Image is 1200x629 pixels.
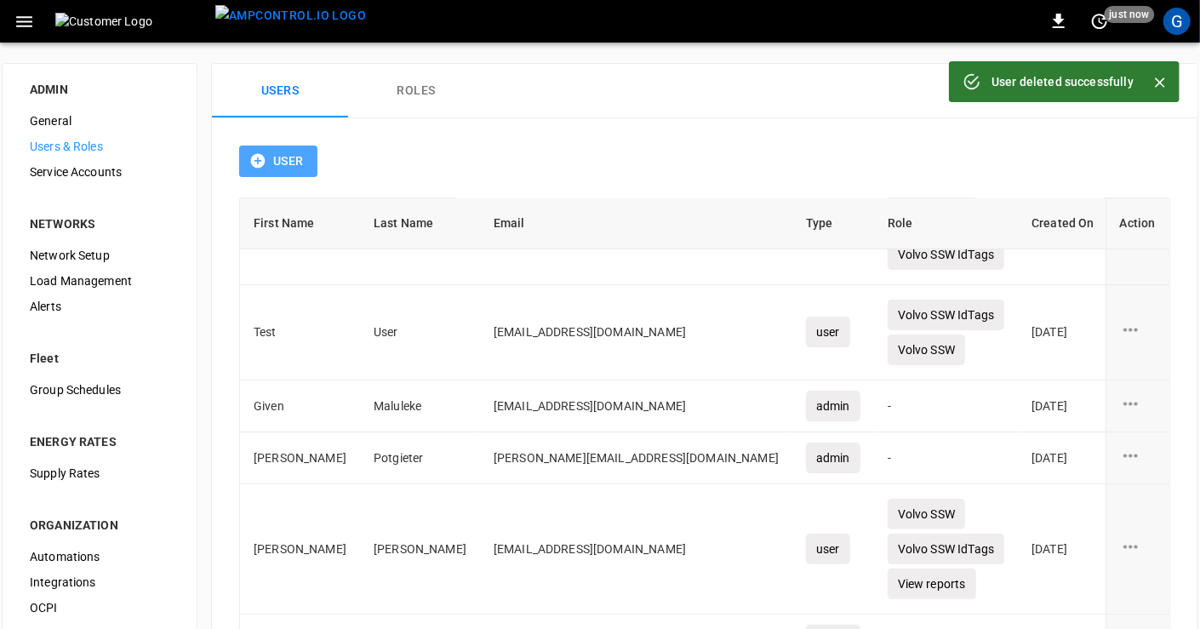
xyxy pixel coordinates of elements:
[480,198,792,249] th: Email
[360,198,480,249] th: Last Name
[1086,8,1113,35] button: set refresh interval
[874,198,1018,249] th: Role
[1105,6,1155,23] span: just now
[1018,432,1108,484] td: [DATE]
[16,108,183,134] div: General
[1120,393,1156,419] div: user action options
[16,294,183,319] div: Alerts
[888,300,1004,330] div: Volvo SSW IdTags
[888,239,1004,270] div: Volvo SSW IdTags
[1163,8,1191,35] div: profile-icon
[30,215,169,232] div: NETWORKS
[1018,380,1108,432] td: [DATE]
[30,81,169,98] div: ADMIN
[16,569,183,595] div: Integrations
[480,432,792,484] td: [PERSON_NAME][EMAIL_ADDRESS][DOMAIN_NAME]
[212,64,348,118] button: Users
[888,534,1004,564] div: Volvo SSW IdTags
[30,517,169,534] div: ORGANIZATION
[806,317,850,347] div: user
[888,335,965,365] div: Volvo SSW
[16,243,183,268] div: Network Setup
[1106,198,1169,249] th: Action
[360,432,480,484] td: Potgieter
[240,285,360,380] td: Test
[30,599,169,617] span: OCPI
[16,595,183,620] div: OCPI
[30,112,169,130] span: General
[16,544,183,569] div: Automations
[30,272,169,290] span: Load Management
[348,64,484,118] button: Roles
[1120,445,1156,471] div: user action options
[30,574,169,592] span: Integrations
[360,285,480,380] td: User
[30,433,169,450] div: ENERGY RATES
[16,268,183,294] div: Load Management
[30,381,169,399] span: Group Schedules
[30,163,169,181] span: Service Accounts
[30,298,169,316] span: Alerts
[240,380,360,432] td: Given
[30,350,169,367] div: Fleet
[30,548,169,566] span: Automations
[16,159,183,185] div: Service Accounts
[240,484,360,615] td: [PERSON_NAME]
[30,138,169,156] span: Users & Roles
[30,465,169,483] span: Supply Rates
[480,380,792,432] td: [EMAIL_ADDRESS][DOMAIN_NAME]
[16,460,183,486] div: Supply Rates
[1147,70,1173,95] button: Close
[1018,484,1108,615] td: [DATE]
[240,432,360,484] td: [PERSON_NAME]
[480,285,792,380] td: [EMAIL_ADDRESS][DOMAIN_NAME]
[806,534,850,564] div: user
[1120,536,1156,562] div: user action options
[806,391,860,421] div: admin
[874,380,1018,432] td: -
[215,5,366,26] img: ampcontrol.io logo
[888,499,965,529] div: Volvo SSW
[792,198,874,249] th: Type
[239,146,317,177] button: User
[991,66,1134,97] div: User deleted successfully
[16,134,183,159] div: Users & Roles
[16,377,183,403] div: Group Schedules
[360,380,480,432] td: Maluleke
[480,484,792,615] td: [EMAIL_ADDRESS][DOMAIN_NAME]
[1018,198,1108,249] th: Created On
[1120,319,1156,345] div: user action options
[1018,285,1108,380] td: [DATE]
[360,484,480,615] td: [PERSON_NAME]
[874,432,1018,484] td: -
[806,443,860,473] div: admin
[240,198,360,249] th: First Name
[30,247,169,265] span: Network Setup
[888,569,976,599] div: View reports
[55,13,209,30] img: Customer Logo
